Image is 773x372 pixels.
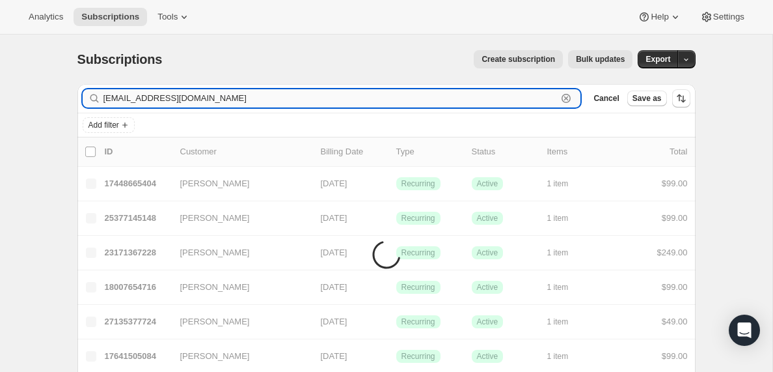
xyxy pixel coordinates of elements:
[88,120,119,130] span: Add filter
[81,12,139,22] span: Subscriptions
[632,93,662,104] span: Save as
[651,12,668,22] span: Help
[713,12,744,22] span: Settings
[588,91,624,106] button: Cancel
[576,54,625,64] span: Bulk updates
[29,12,63,22] span: Analytics
[692,8,752,26] button: Settings
[729,315,760,346] div: Open Intercom Messenger
[645,54,670,64] span: Export
[672,89,690,107] button: Sort the results
[568,50,632,68] button: Bulk updates
[630,8,689,26] button: Help
[481,54,555,64] span: Create subscription
[150,8,198,26] button: Tools
[593,93,619,104] span: Cancel
[77,52,163,66] span: Subscriptions
[74,8,147,26] button: Subscriptions
[83,117,135,133] button: Add filter
[157,12,178,22] span: Tools
[21,8,71,26] button: Analytics
[474,50,563,68] button: Create subscription
[638,50,678,68] button: Export
[103,89,558,107] input: Filter subscribers
[560,92,573,105] button: Clear
[627,91,667,106] button: Save as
